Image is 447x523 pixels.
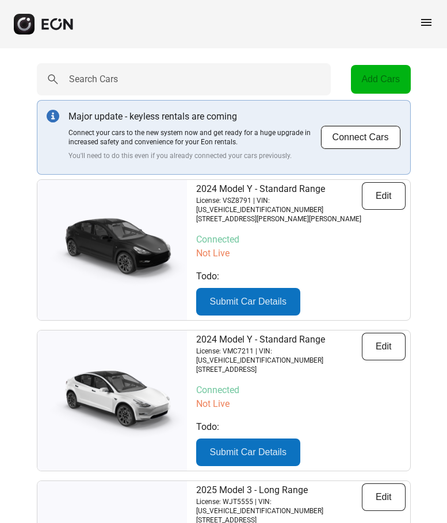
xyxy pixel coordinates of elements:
span: menu [419,16,433,29]
button: Edit [362,483,406,511]
p: You'll need to do this even if you already connected your cars previously. [68,151,320,160]
img: info [47,110,59,122]
p: [STREET_ADDRESS][PERSON_NAME][PERSON_NAME] [196,214,362,224]
p: [STREET_ADDRESS] [196,365,362,374]
img: car [37,363,187,438]
button: Edit [362,333,406,360]
p: License: VMC7211 | VIN: [US_VEHICLE_IDENTIFICATION_NUMBER] [196,347,362,365]
label: Search Cars [69,72,118,86]
p: Connected [196,233,406,247]
p: 2025 Model 3 - Long Range [196,483,362,497]
p: License: VSZ8791 | VIN: [US_VEHICLE_IDENTIFICATION_NUMBER] [196,196,362,214]
p: Connect your cars to the new system now and get ready for a huge upgrade in increased safety and ... [68,128,320,147]
button: Submit Car Details [196,439,300,466]
p: Major update - keyless rentals are coming [68,110,320,124]
p: License: WJT5555 | VIN: [US_VEHICLE_IDENTIFICATION_NUMBER] [196,497,362,516]
p: Todo: [196,270,406,283]
button: Connect Cars [320,125,401,149]
p: Not Live [196,397,406,411]
p: 2024 Model Y - Standard Range [196,333,362,347]
p: 2024 Model Y - Standard Range [196,182,362,196]
p: Todo: [196,420,406,434]
img: car [37,213,187,287]
p: Connected [196,383,406,397]
button: Edit [362,182,406,210]
button: Submit Car Details [196,288,300,316]
p: Not Live [196,247,406,260]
